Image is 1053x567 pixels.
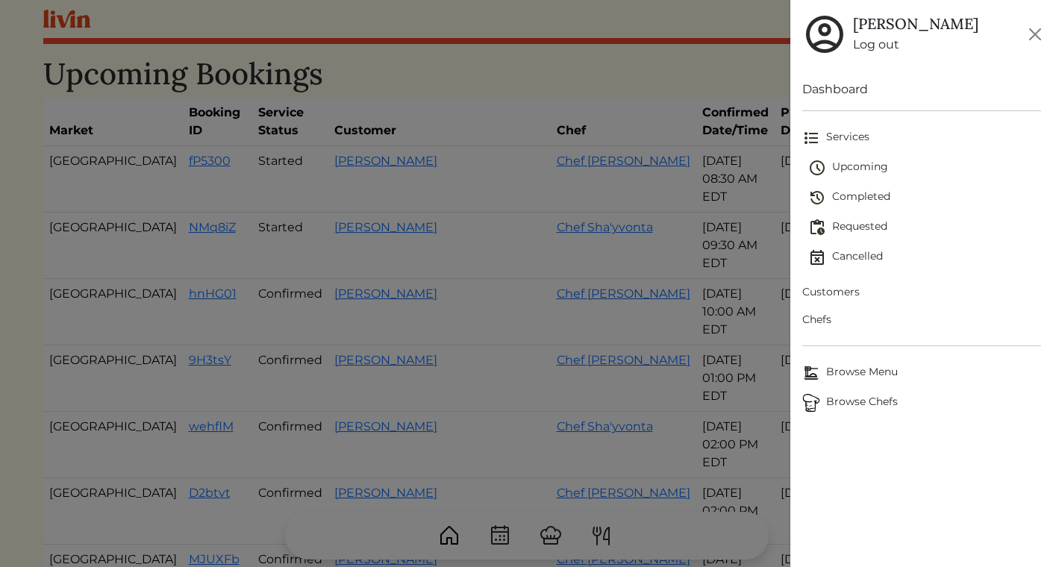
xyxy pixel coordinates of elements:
img: Browse Menu [802,364,820,382]
img: history-2b446bceb7e0f53b931186bf4c1776ac458fe31ad3b688388ec82af02103cd45.svg [808,189,826,207]
a: Upcoming [808,153,1041,183]
span: Requested [808,219,1041,236]
img: Browse Chefs [802,394,820,412]
span: Completed [808,189,1041,207]
a: Services [802,123,1041,153]
a: ChefsBrowse Chefs [802,388,1041,418]
a: Cancelled [808,242,1041,272]
span: Upcoming [808,159,1041,177]
span: Chefs [802,312,1041,328]
img: event_cancelled-67e280bd0a9e072c26133efab016668ee6d7272ad66fa3c7eb58af48b074a3a4.svg [808,248,826,266]
span: Customers [802,284,1041,300]
img: schedule-fa401ccd6b27cf58db24c3bb5584b27dcd8bd24ae666a918e1c6b4ae8c451a22.svg [808,159,826,177]
a: Customers [802,278,1041,306]
a: Log out [853,36,978,54]
img: user_account-e6e16d2ec92f44fc35f99ef0dc9cddf60790bfa021a6ecb1c896eb5d2907b31c.svg [802,12,847,57]
span: Cancelled [808,248,1041,266]
h5: [PERSON_NAME] [853,15,978,33]
span: Browse Chefs [802,394,1041,412]
span: Browse Menu [802,364,1041,382]
a: Completed [808,183,1041,213]
a: Requested [808,213,1041,242]
a: Chefs [802,306,1041,333]
a: Browse MenuBrowse Menu [802,358,1041,388]
button: Close [1023,22,1047,46]
img: format_list_bulleted-ebc7f0161ee23162107b508e562e81cd567eeab2455044221954b09d19068e74.svg [802,129,820,147]
img: pending_actions-fd19ce2ea80609cc4d7bbea353f93e2f363e46d0f816104e4e0650fdd7f915cf.svg [808,219,826,236]
a: Dashboard [802,81,1041,98]
span: Services [802,129,1041,147]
